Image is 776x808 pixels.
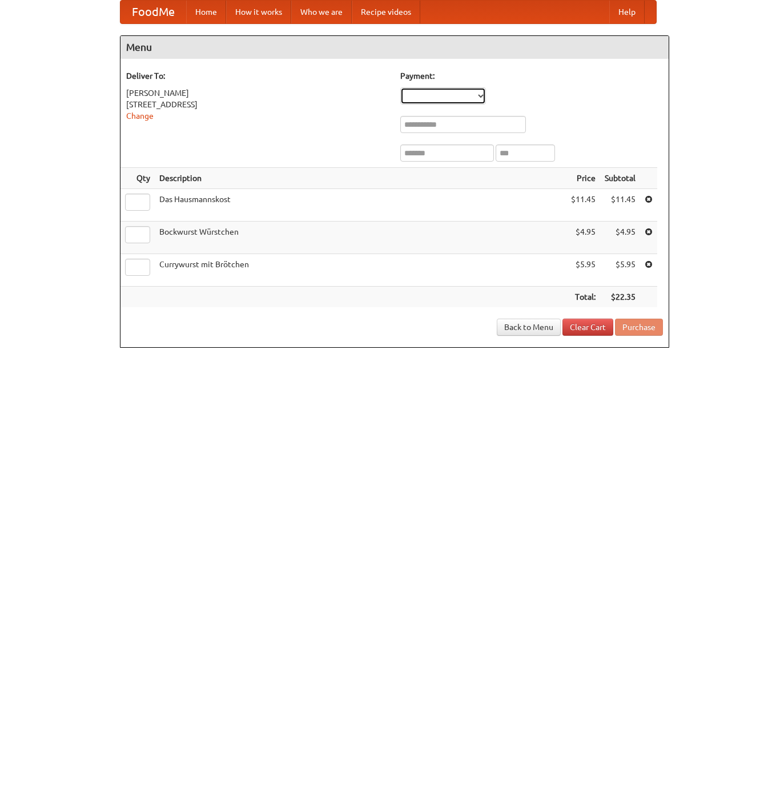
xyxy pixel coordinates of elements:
[126,99,389,110] div: [STREET_ADDRESS]
[120,36,669,59] h4: Menu
[120,1,186,23] a: FoodMe
[120,168,155,189] th: Qty
[186,1,226,23] a: Home
[291,1,352,23] a: Who we are
[155,222,566,254] td: Bockwurst Würstchen
[155,254,566,287] td: Currywurst mit Brötchen
[226,1,291,23] a: How it works
[566,254,600,287] td: $5.95
[352,1,420,23] a: Recipe videos
[126,111,154,120] a: Change
[562,319,613,336] a: Clear Cart
[566,168,600,189] th: Price
[609,1,645,23] a: Help
[600,168,640,189] th: Subtotal
[600,189,640,222] td: $11.45
[600,254,640,287] td: $5.95
[615,319,663,336] button: Purchase
[600,287,640,308] th: $22.35
[566,222,600,254] td: $4.95
[600,222,640,254] td: $4.95
[566,287,600,308] th: Total:
[126,70,389,82] h5: Deliver To:
[497,319,561,336] a: Back to Menu
[400,70,663,82] h5: Payment:
[155,168,566,189] th: Description
[155,189,566,222] td: Das Hausmannskost
[126,87,389,99] div: [PERSON_NAME]
[566,189,600,222] td: $11.45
